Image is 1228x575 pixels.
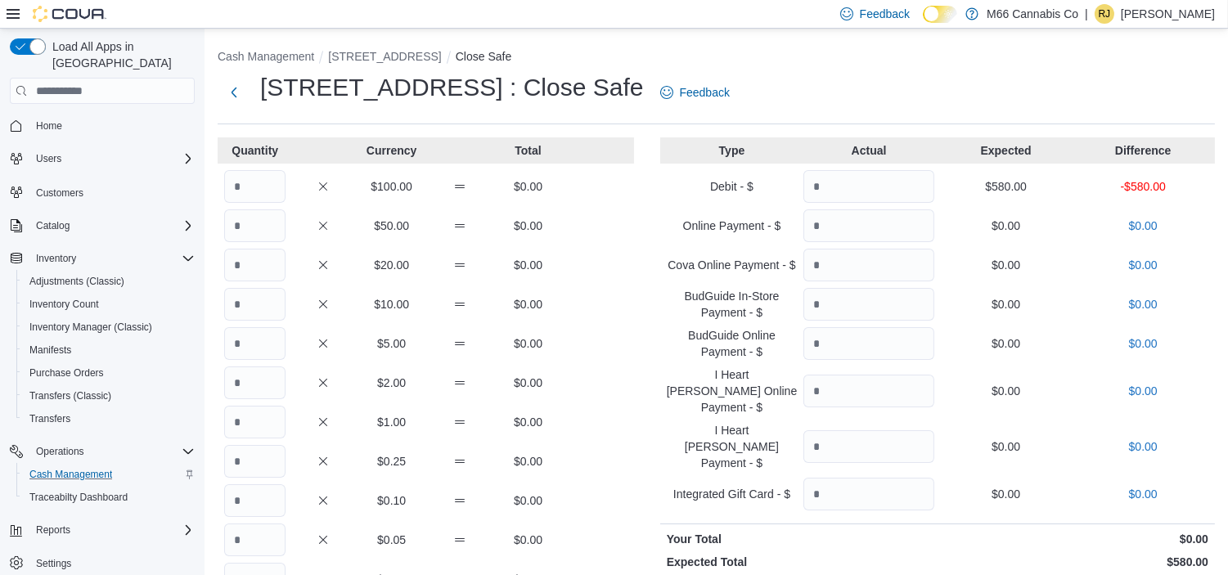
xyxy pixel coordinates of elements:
span: Reports [36,523,70,537]
span: Catalog [36,219,70,232]
button: Cash Management [16,463,201,486]
p: $50.00 [361,218,422,234]
span: RJ [1099,4,1111,24]
span: Inventory Manager (Classic) [29,321,152,334]
span: Manifests [29,344,71,357]
span: Inventory [36,252,76,265]
a: Traceabilty Dashboard [23,487,134,507]
a: Transfers [23,409,77,429]
span: Transfers [29,412,70,425]
span: Feedback [680,84,730,101]
p: $10.00 [361,296,422,312]
p: $0.00 [497,532,559,548]
p: $0.00 [941,383,1072,399]
p: Integrated Gift Card - $ [667,486,798,502]
span: Adjustments (Classic) [29,275,124,288]
p: Your Total [667,531,934,547]
p: BudGuide Online Payment - $ [667,327,798,360]
p: | [1085,4,1088,24]
input: Quantity [803,478,934,510]
input: Quantity [803,327,934,360]
p: $0.00 [941,296,1072,312]
button: Adjustments (Classic) [16,270,201,293]
a: Purchase Orders [23,363,110,383]
span: Users [29,149,195,168]
p: Expected Total [667,554,934,570]
p: Cova Online Payment - $ [667,257,798,273]
input: Quantity [224,366,286,399]
a: Cash Management [23,465,119,484]
img: Cova [33,6,106,22]
p: $0.00 [1077,383,1208,399]
span: Inventory Manager (Classic) [23,317,195,337]
p: $0.00 [497,414,559,430]
p: $0.00 [497,453,559,469]
span: Catalog [29,216,195,236]
button: Operations [29,442,91,461]
p: $0.00 [1077,218,1208,234]
p: I Heart [PERSON_NAME] Payment - $ [667,422,798,471]
a: Manifests [23,340,78,360]
input: Quantity [224,445,286,478]
button: Purchase Orders [16,362,201,384]
div: Rebecca Jackson [1095,4,1114,24]
p: $0.00 [497,218,559,234]
p: Type [667,142,798,159]
p: $0.00 [1077,335,1208,352]
a: Transfers (Classic) [23,386,118,406]
p: -$580.00 [1077,178,1208,195]
p: $0.05 [361,532,422,548]
span: Cash Management [23,465,195,484]
p: Online Payment - $ [667,218,798,234]
input: Quantity [224,288,286,321]
a: Inventory Manager (Classic) [23,317,159,337]
p: Expected [941,142,1072,159]
span: Transfers (Classic) [23,386,195,406]
span: Settings [36,557,71,570]
button: Inventory [3,247,201,270]
span: Feedback [860,6,910,22]
span: Transfers (Classic) [29,389,111,402]
p: Total [497,142,559,159]
input: Quantity [803,170,934,203]
span: Users [36,152,61,165]
span: Operations [36,445,84,458]
span: Transfers [23,409,195,429]
span: Load All Apps in [GEOGRAPHIC_DATA] [46,38,195,71]
h1: [STREET_ADDRESS] : Close Safe [260,71,644,104]
button: Settings [3,551,201,575]
span: Traceabilty Dashboard [29,491,128,504]
span: Settings [29,553,195,573]
span: Operations [29,442,195,461]
span: Purchase Orders [29,366,104,380]
p: $100.00 [361,178,422,195]
span: Cash Management [29,468,112,481]
span: Inventory [29,249,195,268]
input: Quantity [224,209,286,242]
p: $0.00 [497,296,559,312]
span: Manifests [23,340,195,360]
input: Dark Mode [923,6,957,23]
p: Actual [803,142,934,159]
p: $0.00 [941,218,1072,234]
p: Quantity [224,142,286,159]
p: $0.00 [1077,486,1208,502]
input: Quantity [803,249,934,281]
p: Debit - $ [667,178,798,195]
a: Settings [29,554,78,573]
p: $0.00 [941,335,1072,352]
p: BudGuide In-Store Payment - $ [667,288,798,321]
span: Home [29,115,195,136]
button: Home [3,114,201,137]
a: Feedback [654,76,736,109]
p: $0.00 [497,335,559,352]
p: $0.00 [1077,257,1208,273]
span: Inventory Count [29,298,99,311]
input: Quantity [224,484,286,517]
p: M66 Cannabis Co [987,4,1078,24]
p: $0.00 [941,438,1072,455]
input: Quantity [803,375,934,407]
p: $0.00 [941,257,1072,273]
p: $0.00 [497,178,559,195]
button: Traceabilty Dashboard [16,486,201,509]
